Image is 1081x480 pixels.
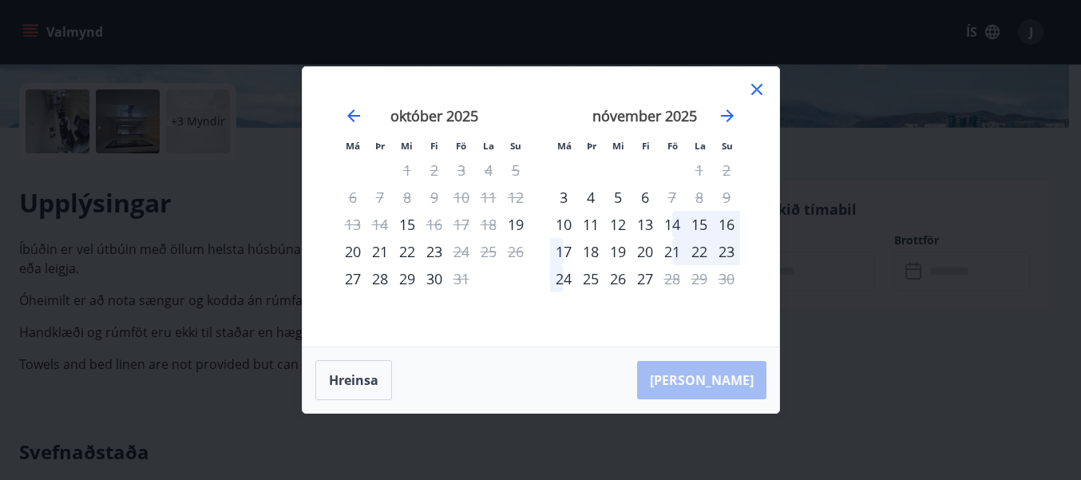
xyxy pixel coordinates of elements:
td: sunnudagur, 19. október 2025 [502,211,529,238]
td: þriðjudagur, 21. október 2025 [366,238,394,265]
small: Fö [456,140,466,152]
td: þriðjudagur, 11. nóvember 2025 [577,211,604,238]
td: þriðjudagur, 4. nóvember 2025 [577,184,604,211]
small: Su [510,140,521,152]
td: Not available. laugardagur, 29. nóvember 2025 [686,265,713,292]
td: Not available. sunnudagur, 2. nóvember 2025 [713,157,740,184]
td: Not available. sunnudagur, 5. október 2025 [502,157,529,184]
div: Move forward to switch to the next month. [718,106,737,125]
div: 17 [550,238,577,265]
div: Aðeins útritun í boði [448,265,475,292]
td: Not available. laugardagur, 18. október 2025 [475,211,502,238]
td: fimmtudagur, 13. nóvember 2025 [632,211,659,238]
small: Má [557,140,572,152]
div: 14 [659,211,686,238]
td: þriðjudagur, 18. nóvember 2025 [577,238,604,265]
td: Not available. fimmtudagur, 2. október 2025 [421,157,448,184]
td: fimmtudagur, 20. nóvember 2025 [632,238,659,265]
strong: október 2025 [390,106,478,125]
td: sunnudagur, 23. nóvember 2025 [713,238,740,265]
td: Not available. föstudagur, 28. nóvember 2025 [659,265,686,292]
td: miðvikudagur, 29. október 2025 [394,265,421,292]
td: Not available. föstudagur, 31. október 2025 [448,265,475,292]
td: fimmtudagur, 6. nóvember 2025 [632,184,659,211]
div: Move backward to switch to the previous month. [344,106,363,125]
td: föstudagur, 21. nóvember 2025 [659,238,686,265]
td: miðvikudagur, 15. október 2025 [394,211,421,238]
div: Aðeins útritun í boði [421,211,448,238]
small: Fö [667,140,678,152]
small: Su [722,140,733,152]
td: Not available. fimmtudagur, 16. október 2025 [421,211,448,238]
div: 22 [686,238,713,265]
div: 27 [632,265,659,292]
td: mánudagur, 20. október 2025 [339,238,366,265]
td: Not available. laugardagur, 4. október 2025 [475,157,502,184]
td: þriðjudagur, 25. nóvember 2025 [577,265,604,292]
td: Not available. sunnudagur, 9. nóvember 2025 [713,184,740,211]
div: 28 [366,265,394,292]
div: 22 [394,238,421,265]
div: 20 [339,238,366,265]
div: 29 [394,265,421,292]
td: Not available. sunnudagur, 30. nóvember 2025 [713,265,740,292]
td: þriðjudagur, 28. október 2025 [366,265,394,292]
td: Not available. föstudagur, 3. október 2025 [448,157,475,184]
small: La [695,140,706,152]
div: 21 [659,238,686,265]
td: mánudagur, 17. nóvember 2025 [550,238,577,265]
td: mánudagur, 24. nóvember 2025 [550,265,577,292]
small: Má [346,140,360,152]
td: Not available. miðvikudagur, 8. október 2025 [394,184,421,211]
td: Not available. föstudagur, 10. október 2025 [448,184,475,211]
div: 5 [604,184,632,211]
td: mánudagur, 10. nóvember 2025 [550,211,577,238]
div: 30 [421,265,448,292]
td: miðvikudagur, 5. nóvember 2025 [604,184,632,211]
div: 15 [686,211,713,238]
div: 19 [604,238,632,265]
td: Not available. laugardagur, 11. október 2025 [475,184,502,211]
div: Aðeins innritun í boði [550,211,577,238]
div: 6 [632,184,659,211]
div: 20 [632,238,659,265]
td: föstudagur, 14. nóvember 2025 [659,211,686,238]
small: La [483,140,494,152]
td: fimmtudagur, 23. október 2025 [421,238,448,265]
td: fimmtudagur, 27. nóvember 2025 [632,265,659,292]
div: 21 [366,238,394,265]
div: 25 [577,265,604,292]
div: 23 [713,238,740,265]
td: Not available. laugardagur, 8. nóvember 2025 [686,184,713,211]
td: mánudagur, 3. nóvember 2025 [550,184,577,211]
div: Aðeins útritun í boði [659,265,686,292]
div: 26 [604,265,632,292]
td: Not available. mánudagur, 13. október 2025 [339,211,366,238]
td: Not available. þriðjudagur, 14. október 2025 [366,211,394,238]
td: Not available. sunnudagur, 12. október 2025 [502,184,529,211]
td: fimmtudagur, 30. október 2025 [421,265,448,292]
td: Not available. mánudagur, 6. október 2025 [339,184,366,211]
div: 13 [632,211,659,238]
td: Not available. föstudagur, 7. nóvember 2025 [659,184,686,211]
small: Þr [587,140,596,152]
div: Calendar [322,86,760,327]
td: miðvikudagur, 19. nóvember 2025 [604,238,632,265]
td: laugardagur, 22. nóvember 2025 [686,238,713,265]
td: laugardagur, 15. nóvember 2025 [686,211,713,238]
td: miðvikudagur, 26. nóvember 2025 [604,265,632,292]
div: 23 [421,238,448,265]
td: Not available. þriðjudagur, 7. október 2025 [366,184,394,211]
td: Not available. laugardagur, 25. október 2025 [475,238,502,265]
small: Fi [430,140,438,152]
td: mánudagur, 27. október 2025 [339,265,366,292]
td: Not available. föstudagur, 17. október 2025 [448,211,475,238]
div: Aðeins innritun í boði [339,265,366,292]
td: miðvikudagur, 22. október 2025 [394,238,421,265]
small: Mi [612,140,624,152]
small: Mi [401,140,413,152]
div: Aðeins útritun í boði [448,238,475,265]
td: Not available. laugardagur, 1. nóvember 2025 [686,157,713,184]
small: Þr [375,140,385,152]
div: Aðeins innritun í boði [550,184,577,211]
